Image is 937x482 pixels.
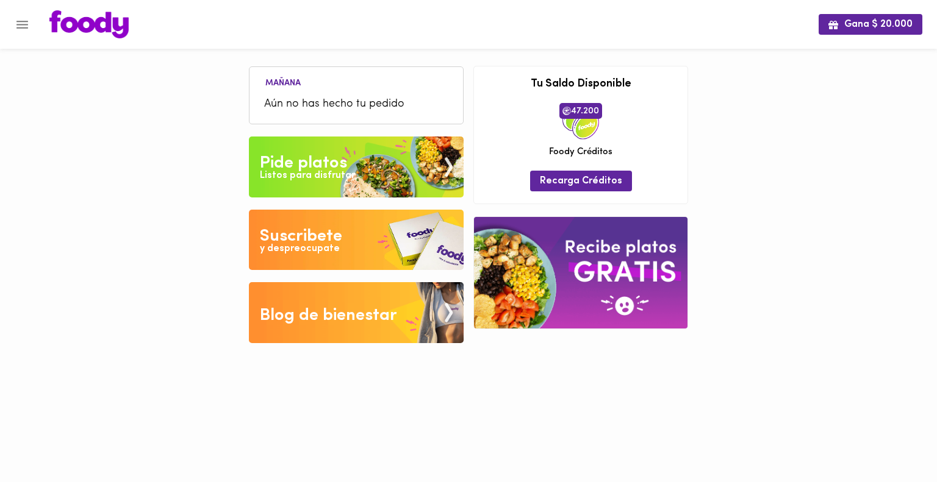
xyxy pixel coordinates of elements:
span: Recarga Créditos [540,175,622,187]
button: Recarga Créditos [530,171,632,191]
span: 47.200 [559,103,602,119]
h3: Tu Saldo Disponible [483,79,678,91]
div: Listos para disfrutar [260,169,355,183]
img: Pide un Platos [249,136,464,197]
img: referral-banner.png [474,217,687,328]
div: Blog de bienestar [260,303,397,328]
img: Blog de bienestar [249,282,464,343]
div: Suscribete [260,224,342,249]
img: logo.png [49,10,129,38]
button: Menu [7,10,37,40]
button: Gana $ 20.000 [819,14,922,34]
img: foody-creditos.png [562,107,571,115]
li: Mañana [256,76,311,88]
span: Gana $ 20.000 [828,19,913,30]
div: Pide platos [260,151,347,175]
iframe: Messagebird Livechat Widget [866,411,925,470]
img: credits-package.png [562,103,599,140]
img: Disfruta bajar de peso [249,210,464,271]
div: y despreocupate [260,242,340,256]
span: Aún no has hecho tu pedido [264,96,448,113]
span: Foody Créditos [549,146,612,158]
